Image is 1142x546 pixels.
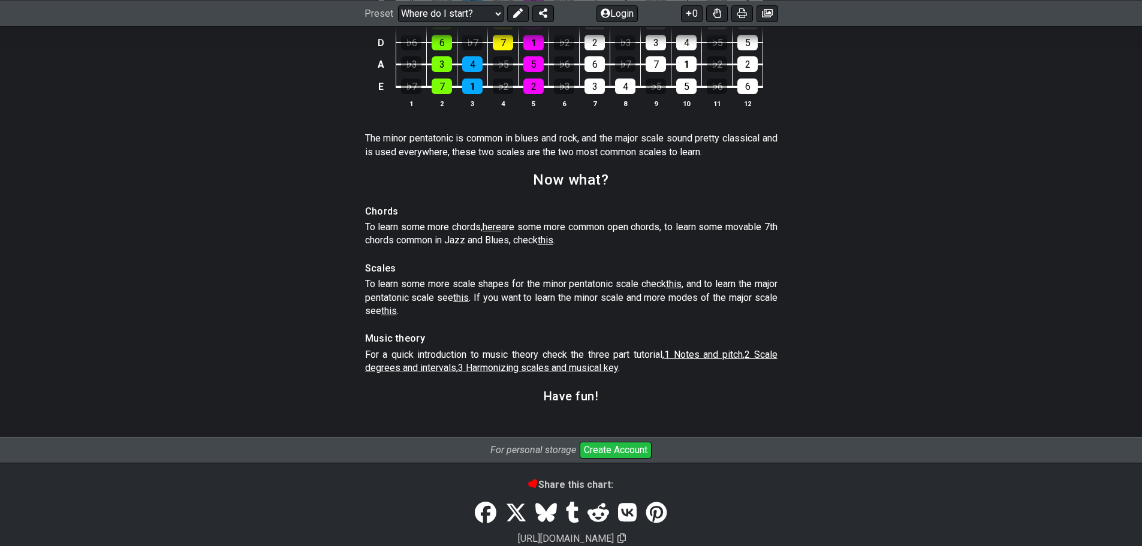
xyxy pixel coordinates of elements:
[432,79,452,94] div: 7
[584,56,605,72] div: 6
[617,533,626,544] span: Copy url to clipboard
[737,79,758,94] div: 6
[580,442,652,458] button: Create Account
[493,79,513,94] div: ♭2
[737,35,758,50] div: 5
[493,56,513,72] div: ♭5
[401,79,421,94] div: ♭7
[365,348,778,375] p: For a quick introduction to music theory check the three part tutorial, , , .
[490,444,576,455] i: For personal storage
[365,332,778,345] h4: Music theory
[664,349,743,360] span: 1 Notes and pitch
[364,8,393,19] span: Preset
[544,390,599,403] h3: Have fun!
[365,277,778,318] p: To learn some more scale shapes for the minor pentatonic scale check , and to learn the major pen...
[707,56,727,72] div: ♭2
[610,97,641,110] th: 8
[676,79,697,94] div: 5
[733,97,763,110] th: 12
[615,35,635,50] div: ♭3
[531,496,561,530] a: Bluesky
[462,35,483,50] div: ♭7
[671,97,702,110] th: 10
[483,221,501,233] span: here
[458,362,618,373] span: 3 Harmonizing scales and musical key
[676,56,697,72] div: 1
[523,56,544,72] div: 5
[523,35,544,50] div: 1
[702,97,733,110] th: 11
[501,496,531,530] a: Tweet
[554,79,574,94] div: ♭3
[596,5,638,22] button: Login
[401,35,421,50] div: ♭6
[646,35,666,50] div: 3
[488,97,519,110] th: 4
[538,234,553,246] span: this
[584,79,605,94] div: 3
[731,5,753,22] button: Print
[398,5,504,22] select: Preset
[737,56,758,72] div: 2
[374,75,388,98] td: E
[381,305,397,316] span: this
[554,35,574,50] div: ♭2
[493,35,513,50] div: 7
[471,496,501,530] a: Share on Facebook
[549,97,580,110] th: 6
[533,173,608,186] h2: Now what?
[554,56,574,72] div: ♭6
[396,97,427,110] th: 1
[374,53,388,76] td: A
[523,79,544,94] div: 2
[707,35,727,50] div: ♭5
[584,35,605,50] div: 2
[365,132,778,159] p: The minor pentatonic is common in blues and rock, and the major scale sound pretty classical and ...
[462,79,483,94] div: 1
[580,97,610,110] th: 7
[646,56,666,72] div: 7
[532,5,554,22] button: Share Preset
[516,531,616,546] span: [URL][DOMAIN_NAME]
[519,97,549,110] th: 5
[757,5,778,22] button: Create image
[666,278,682,289] span: this
[432,35,452,50] div: 6
[646,79,666,94] div: ♭5
[561,496,583,530] a: Tumblr
[529,479,613,490] b: Share this chart:
[583,496,613,530] a: Reddit
[641,496,671,530] a: Pinterest
[615,56,635,72] div: ♭7
[706,5,728,22] button: Toggle Dexterity for all fretkits
[432,56,452,72] div: 3
[676,35,697,50] div: 4
[365,262,778,275] h4: Scales
[615,79,635,94] div: 4
[365,221,778,248] p: To learn some more chords, are some more common open chords, to learn some movable 7th chords com...
[641,97,671,110] th: 9
[457,97,488,110] th: 3
[707,79,727,94] div: ♭6
[453,292,469,303] span: this
[374,32,388,53] td: D
[614,496,641,530] a: VK
[681,5,703,22] button: 0
[365,205,778,218] h4: Chords
[507,5,529,22] button: Edit Preset
[401,56,421,72] div: ♭3
[427,97,457,110] th: 2
[462,56,483,72] div: 4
